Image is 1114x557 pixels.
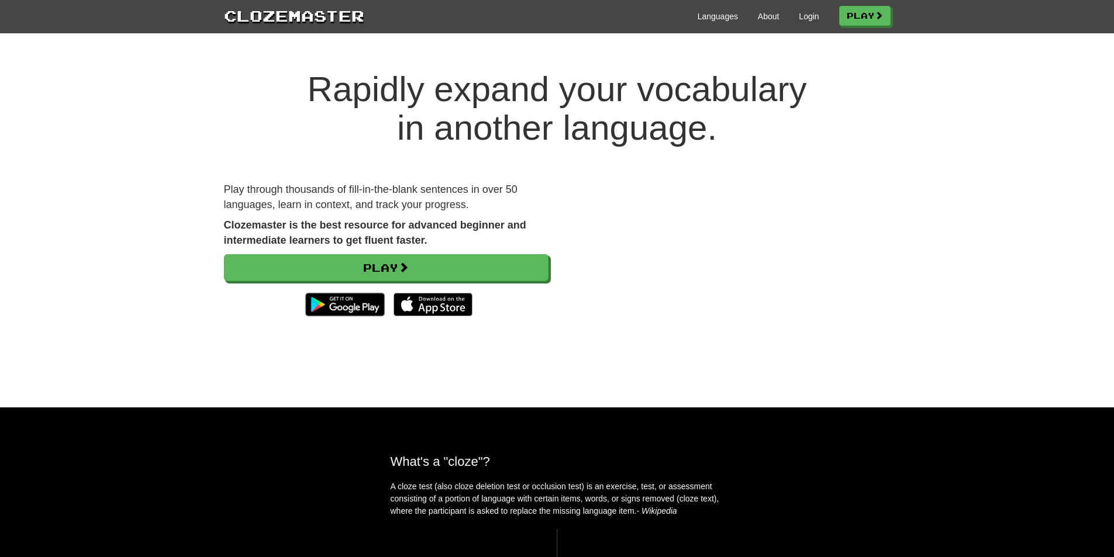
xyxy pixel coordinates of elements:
img: Download_on_the_App_Store_Badge_US-UK_135x40-25178aeef6eb6b83b96f5f2d004eda3bffbb37122de64afbaef7... [394,293,472,316]
strong: Clozemaster is the best resource for advanced beginner and intermediate learners to get fluent fa... [224,219,526,246]
a: Login [799,11,819,22]
em: - Wikipedia [637,506,677,516]
p: Play through thousands of fill-in-the-blank sentences in over 50 languages, learn in context, and... [224,182,549,212]
h2: What's a "cloze"? [391,454,724,469]
a: Clozemaster [224,5,364,26]
p: A cloze test (also cloze deletion test or occlusion test) is an exercise, test, or assessment con... [391,480,724,517]
a: Languages [698,11,738,22]
a: Play [224,254,549,281]
a: About [758,11,780,22]
img: Get it on Google Play [299,287,390,322]
a: Play [839,6,891,26]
